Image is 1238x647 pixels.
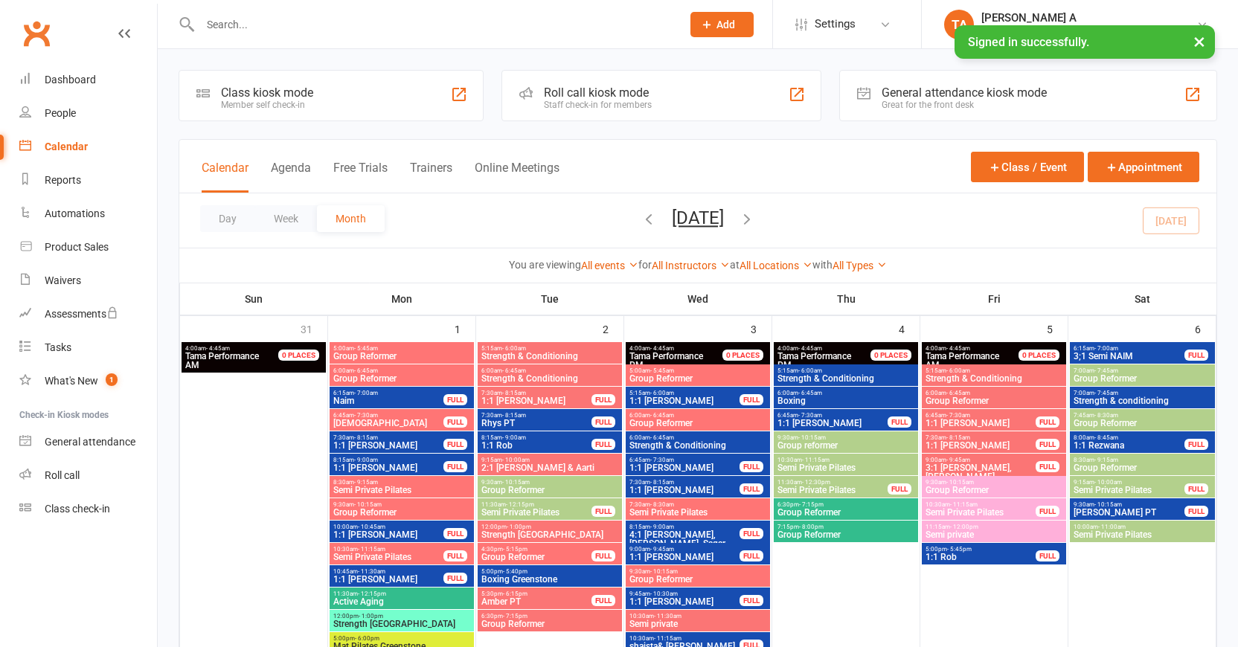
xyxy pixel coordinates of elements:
[481,530,619,539] span: Strength [GEOGRAPHIC_DATA]
[1195,316,1216,341] div: 6
[650,412,674,419] span: - 6:45am
[333,575,444,584] span: 1:1 [PERSON_NAME]
[1073,374,1212,383] span: Group Reformer
[185,351,259,361] span: Tama Performance
[650,524,674,530] span: - 9:00am
[690,12,754,37] button: Add
[333,419,444,428] span: [DEMOGRAPHIC_DATA]
[777,419,888,428] span: 1:1 [PERSON_NAME]
[944,10,974,39] div: TA
[106,373,118,386] span: 1
[925,374,1063,383] span: Strength & Conditioning
[45,174,81,186] div: Reports
[221,86,313,100] div: Class kiosk mode
[777,434,915,441] span: 9:30am
[947,546,972,553] span: - 5:45pm
[740,394,763,405] div: FULL
[354,367,378,374] span: - 6:45am
[777,351,851,361] span: Tama Performance
[333,457,444,463] span: 8:15am
[481,524,619,530] span: 12:00pm
[1073,419,1212,428] span: Group Reformer
[652,260,730,271] a: All Instructors
[1036,416,1059,428] div: FULL
[481,553,592,561] span: Group Reformer
[870,350,911,361] div: 0 PLACES
[502,412,526,419] span: - 8:15am
[798,434,826,441] span: - 10:15am
[777,524,915,530] span: 7:15pm
[926,351,999,361] span: Tama Performance
[45,74,96,86] div: Dashboard
[358,590,386,597] span: - 12:15pm
[19,164,157,197] a: Reports
[502,434,526,441] span: - 9:00am
[19,364,157,398] a: What's New1
[358,546,385,553] span: - 11:15am
[18,15,55,52] a: Clubworx
[888,416,911,428] div: FULL
[1094,501,1122,508] span: - 10:15am
[506,501,534,508] span: - 12:15pm
[802,479,830,486] span: - 12:30pm
[946,390,970,396] span: - 6:45am
[629,508,767,517] span: Semi Private Pilates
[333,486,471,495] span: Semi Private Pilates
[333,546,444,553] span: 10:30am
[629,546,740,553] span: 9:00am
[925,546,1036,553] span: 5:00pm
[481,463,619,472] span: 2:1 [PERSON_NAME] & Aarti
[1073,441,1185,450] span: 1:1 Rezwana
[502,390,526,396] span: - 8:15am
[1073,352,1185,361] span: 3;1 Semi NAIM
[354,390,378,396] span: - 7:00am
[354,345,378,352] span: - 5:45am
[629,530,740,548] span: 4:1 [PERSON_NAME], [PERSON_NAME], Sagar
[629,345,740,352] span: 4:00am
[410,161,452,193] button: Trainers
[650,479,674,486] span: - 8:15am
[925,553,1036,561] span: 1:1 Rob
[481,412,592,419] span: 7:30am
[629,396,740,405] span: 1:1 [PERSON_NAME]
[45,207,105,219] div: Automations
[502,345,526,352] span: - 6:00am
[481,568,619,575] span: 5:00pm
[629,463,740,472] span: 1:1 [PERSON_NAME]
[650,367,674,374] span: - 5:45am
[946,479,974,486] span: - 10:15am
[481,434,592,441] span: 8:15am
[19,63,157,97] a: Dashboard
[1073,508,1185,517] span: [PERSON_NAME] PT
[333,524,444,530] span: 10:00am
[981,25,1196,38] div: Mission Possible Fitness [GEOGRAPHIC_DATA]
[815,7,856,41] span: Settings
[481,457,619,463] span: 9:15am
[333,345,471,352] span: 5:00am
[925,390,1063,396] span: 6:00am
[1098,524,1126,530] span: - 11:00am
[1073,367,1212,374] span: 7:00am
[629,351,703,361] span: Tama Performance
[333,412,444,419] span: 6:45am
[502,367,526,374] span: - 6:45am
[946,412,970,419] span: - 7:30am
[45,503,110,515] div: Class check-in
[591,550,615,561] div: FULL
[1068,283,1216,315] th: Sat
[333,396,444,405] span: Naim
[354,434,378,441] span: - 8:15am
[45,341,71,353] div: Tasks
[481,374,619,383] span: Strength & Conditioning
[833,260,887,271] a: All Types
[777,463,915,472] span: Semi Private Pilates
[629,412,767,419] span: 6:00am
[950,501,978,508] span: - 11:15am
[1073,463,1212,472] span: Group Reformer
[981,11,1196,25] div: [PERSON_NAME] A
[503,546,527,553] span: - 5:15pm
[798,390,822,396] span: - 6:45am
[19,331,157,364] a: Tasks
[1094,434,1118,441] span: - 8:45am
[1047,316,1068,341] div: 5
